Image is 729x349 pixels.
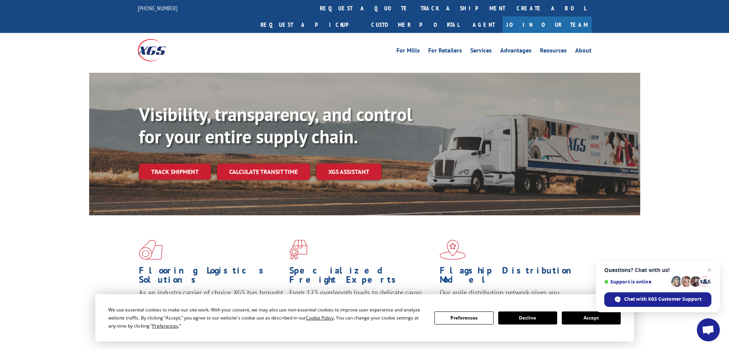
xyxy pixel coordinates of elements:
h1: Flooring Logistics Solutions [139,266,284,288]
a: [PHONE_NUMBER] [138,4,178,12]
a: XGS ASSISTANT [316,164,382,180]
div: Chat with XGS Customer Support [604,292,711,307]
div: We use essential cookies to make our site work. With your consent, we may also use non-essential ... [108,306,425,330]
span: Close chat [705,265,714,275]
span: As an industry carrier of choice, XGS has brought innovation and dedication to flooring logistics... [139,288,283,315]
a: Track shipment [139,164,211,180]
p: From 123 overlength loads to delicate cargo, our experienced staff knows the best way to move you... [289,288,434,322]
a: Calculate transit time [217,164,310,180]
b: Visibility, transparency, and control for your entire supply chain. [139,102,412,148]
img: xgs-icon-focused-on-flooring-red [289,240,307,260]
a: About [575,48,592,56]
a: Advantages [500,48,532,56]
h1: Specialized Freight Experts [289,266,434,288]
button: Decline [498,311,557,324]
div: Cookie Consent Prompt [95,294,634,341]
span: Questions? Chat with us! [604,267,711,273]
img: xgs-icon-total-supply-chain-intelligence-red [139,240,163,260]
button: Preferences [434,311,493,324]
a: Services [470,48,492,56]
span: Preferences [152,323,178,329]
span: Cookie Policy [306,315,334,321]
a: For Retailers [428,48,462,56]
a: Resources [540,48,567,56]
button: Accept [562,311,621,324]
a: Customer Portal [365,16,465,33]
a: Agent [465,16,502,33]
h1: Flagship Distribution Model [440,266,584,288]
a: Join Our Team [502,16,592,33]
img: xgs-icon-flagship-distribution-model-red [440,240,466,260]
div: Open chat [697,318,720,341]
span: Our agile distribution network gives you nationwide inventory management on demand. [440,288,581,306]
a: For Mills [396,48,420,56]
a: Request a pickup [255,16,365,33]
span: Support is online [604,279,669,285]
span: Chat with XGS Customer Support [624,296,701,303]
